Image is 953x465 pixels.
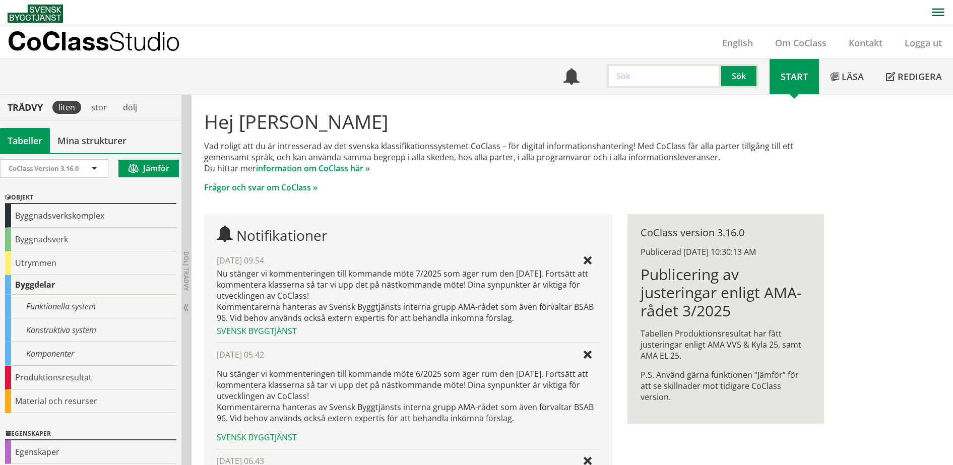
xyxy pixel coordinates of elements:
div: CoClass version 3.16.0 [641,227,810,238]
div: Konstruktiva system [5,318,176,342]
div: Objekt [5,192,176,204]
span: Redigera [898,71,942,83]
span: Läsa [842,71,864,83]
a: Logga ut [894,37,953,49]
div: Svensk Byggtjänst [217,432,599,443]
a: Redigera [875,59,953,94]
span: CoClass Version 3.16.0 [9,164,79,173]
button: Sök [721,64,758,88]
div: liten [52,101,81,114]
p: Vad roligt att du är intresserad av det svenska klassifikationssystemet CoClass – för digital inf... [204,141,823,174]
div: Utrymmen [5,251,176,275]
button: Jämför [118,160,179,177]
div: dölj [117,101,143,114]
a: CoClassStudio [8,27,202,58]
input: Sök [607,64,721,88]
a: English [711,37,764,49]
span: Start [781,71,808,83]
a: Läsa [819,59,875,94]
div: Egenskaper [5,428,176,440]
h1: Publicering av justeringar enligt AMA-rådet 3/2025 [641,265,810,320]
div: Egenskaper [5,440,176,464]
span: Dölj trädvy [182,251,190,291]
p: Nu stänger vi kommenteringen till kommande möte 6/2025 som äger rum den [DATE]. Fortsätt att komm... [217,368,599,424]
span: [DATE] 09.54 [217,255,264,266]
a: Frågor och svar om CoClass » [204,182,317,193]
span: Notifikationer [563,70,580,86]
div: Byggdelar [5,275,176,295]
div: Byggnadsverk [5,228,176,251]
div: Material och resurser [5,389,176,413]
div: Komponenter [5,342,176,366]
span: Studio [109,26,180,56]
div: Nu stänger vi kommenteringen till kommande möte 7/2025 som äger rum den [DATE]. Fortsätt att komm... [217,268,599,323]
div: Produktionsresultat [5,366,176,389]
p: Tabellen Produktionsresultat har fått justeringar enligt AMA VVS & Kyla 25, samt AMA EL 25. [641,328,810,361]
a: Start [770,59,819,94]
h1: Hej [PERSON_NAME] [204,110,823,132]
span: Notifikationer [236,226,327,245]
div: stor [85,101,113,114]
a: Om CoClass [764,37,838,49]
p: CoClass [8,35,180,47]
div: Funktionella system [5,295,176,318]
div: Svensk Byggtjänst [217,325,599,337]
div: Byggnadsverkskomplex [5,204,176,228]
a: information om CoClass här » [256,163,370,174]
p: P.S. Använd gärna funktionen ”Jämför” för att se skillnader mot tidigare CoClass version. [641,369,810,403]
img: Svensk Byggtjänst [8,5,63,23]
a: Kontakt [838,37,894,49]
span: [DATE] 05.42 [217,349,264,360]
a: Mina strukturer [50,128,134,153]
div: Trädvy [2,102,48,113]
div: Publicerad [DATE] 10:30:13 AM [641,246,810,257]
